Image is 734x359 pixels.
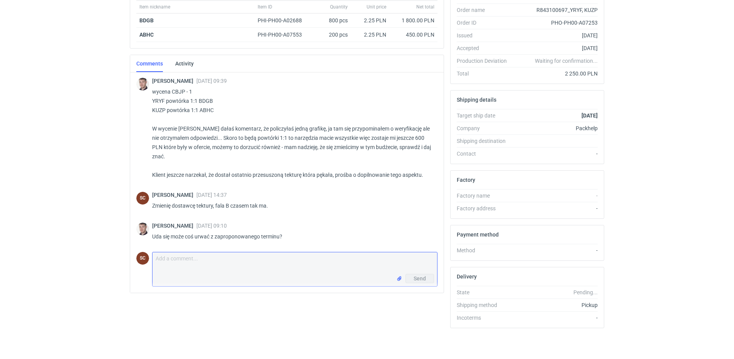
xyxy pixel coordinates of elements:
[457,205,513,212] div: Factory address
[354,31,386,39] div: 2.25 PLN
[457,247,513,254] div: Method
[457,70,513,77] div: Total
[258,17,309,24] div: PHI-PH00-A02688
[513,301,598,309] div: Pickup
[330,4,348,10] span: Quantity
[139,32,154,38] a: ABHC
[175,55,194,72] a: Activity
[513,192,598,200] div: -
[513,6,598,14] div: R843100697_YRYF, KUZP
[152,192,196,198] span: [PERSON_NAME]
[582,112,598,119] strong: [DATE]
[392,31,434,39] div: 450.00 PLN
[457,273,477,280] h2: Delivery
[196,192,227,198] span: [DATE] 14:37
[416,4,434,10] span: Net total
[513,150,598,158] div: -
[457,124,513,132] div: Company
[152,78,196,84] span: [PERSON_NAME]
[312,13,351,28] div: 800 pcs
[457,232,499,238] h2: Payment method
[152,201,431,210] p: Zmienię dostawcę tektury, fala B czasem tak ma.
[457,137,513,145] div: Shipping destination
[152,87,431,179] p: wycena CBJP - 1 YRYF powtórka 1:1 BDGB KUZP powtórka 1:1 ABHC W wycenie [PERSON_NAME] dałaś komen...
[258,4,272,10] span: Item ID
[457,289,513,296] div: State
[457,301,513,309] div: Shipping method
[457,150,513,158] div: Contact
[354,17,386,24] div: 2.25 PLN
[457,19,513,27] div: Order ID
[513,19,598,27] div: PHO-PH00-A07253
[573,289,598,295] em: Pending...
[457,314,513,322] div: Incoterms
[258,31,309,39] div: PHI-PH00-A07553
[367,4,386,10] span: Unit price
[136,192,149,205] div: Sylwia Cichórz
[152,232,431,241] p: Uda się może coś urwać z zaproponowanego terminu?
[312,28,351,42] div: 200 pcs
[457,97,496,103] h2: Shipping details
[392,17,434,24] div: 1 800.00 PLN
[513,205,598,212] div: -
[457,112,513,119] div: Target ship date
[513,44,598,52] div: [DATE]
[406,274,434,283] button: Send
[196,223,227,229] span: [DATE] 09:10
[513,247,598,254] div: -
[457,192,513,200] div: Factory name
[139,17,154,23] a: BDGB
[136,192,149,205] figcaption: SC
[457,57,513,65] div: Production Deviation
[513,32,598,39] div: [DATE]
[457,32,513,39] div: Issued
[139,4,170,10] span: Item nickname
[513,124,598,132] div: Packhelp
[457,44,513,52] div: Accepted
[457,177,475,183] h2: Factory
[152,223,196,229] span: [PERSON_NAME]
[457,6,513,14] div: Order name
[535,57,598,65] em: Waiting for confirmation...
[136,223,149,235] img: Maciej Sikora
[136,78,149,91] img: Maciej Sikora
[136,252,149,265] figcaption: SC
[513,70,598,77] div: 2 250.00 PLN
[513,314,598,322] div: -
[136,252,149,265] div: Sylwia Cichórz
[414,276,426,281] span: Send
[136,55,163,72] a: Comments
[196,78,227,84] span: [DATE] 09:39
